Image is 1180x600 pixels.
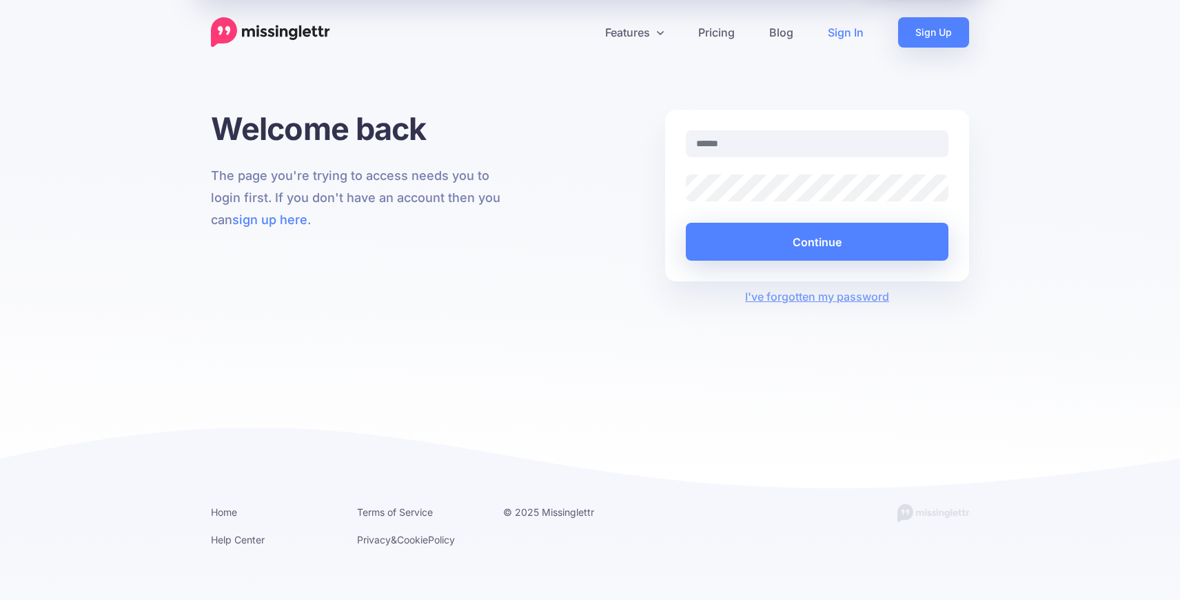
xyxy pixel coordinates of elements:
a: Sign In [811,17,881,48]
a: Pricing [681,17,752,48]
a: Cookie [397,534,428,546]
a: Blog [752,17,811,48]
h1: Welcome back [211,110,515,148]
a: Sign Up [898,17,969,48]
button: Continue [686,223,948,261]
a: Features [588,17,681,48]
li: © 2025 Missinglettr [503,503,629,521]
a: Terms of Service [357,506,433,518]
li: & Policy [357,531,482,548]
a: Privacy [357,534,391,546]
a: Help Center [211,534,265,546]
a: I've forgotten my password [745,290,889,303]
a: Home [211,506,237,518]
a: sign up here [232,212,307,227]
p: The page you're trying to access needs you to login first. If you don't have an account then you ... [211,165,515,231]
